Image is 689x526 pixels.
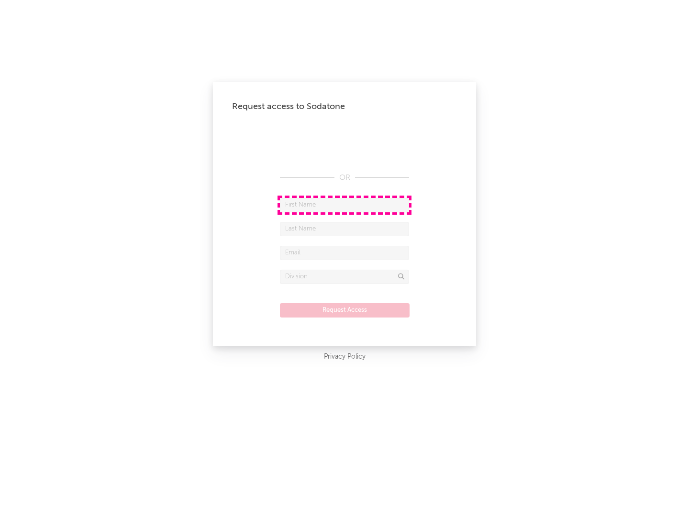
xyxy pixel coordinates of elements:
input: Last Name [280,222,409,236]
div: Request access to Sodatone [232,101,457,112]
button: Request Access [280,303,410,318]
input: First Name [280,198,409,212]
a: Privacy Policy [324,351,366,363]
input: Division [280,270,409,284]
input: Email [280,246,409,260]
div: OR [280,172,409,184]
